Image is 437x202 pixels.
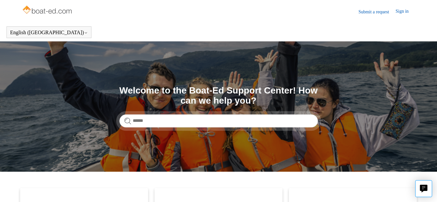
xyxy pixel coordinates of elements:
[396,8,415,16] a: Sign in
[119,114,318,127] input: Search
[359,8,396,15] a: Submit a request
[415,180,432,197] button: Live chat
[22,4,74,17] img: Boat-Ed Help Center home page
[119,86,318,106] h1: Welcome to the Boat-Ed Support Center! How can we help you?
[10,30,88,36] button: English ([GEOGRAPHIC_DATA])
